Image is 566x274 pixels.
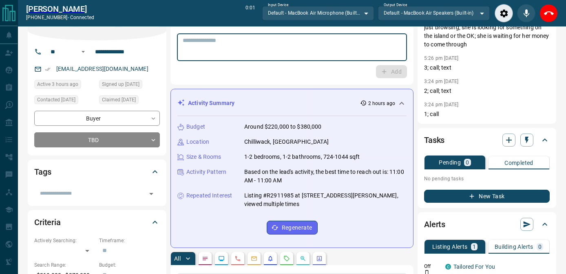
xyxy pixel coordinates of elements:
[504,160,533,166] p: Completed
[45,66,51,72] svg: Email Verified
[424,215,550,234] div: Alerts
[539,4,558,22] div: End Call
[78,47,88,57] button: Open
[432,244,468,250] p: Listing Alerts
[37,80,78,88] span: Active 3 hours ago
[424,23,550,49] p: just browsing; she is looking for something on the island or the OK; she is waiting for her money...
[424,134,444,147] h2: Tasks
[453,263,495,270] a: Tailored For You
[99,237,160,244] p: Timeframe:
[34,80,95,91] div: Fri Sep 12 2025
[384,2,407,8] label: Output Device
[186,138,209,146] p: Location
[244,168,407,185] p: Based on the lead's activity, the best time to reach out is: 11:00 AM - 11:00 AM
[466,160,469,165] p: 0
[439,160,461,165] p: Pending
[186,123,205,131] p: Budget
[218,255,225,262] svg: Lead Browsing Activity
[267,221,318,235] button: Regenerate
[244,123,322,131] p: Around $220,000 to $380,000
[99,95,160,107] div: Thu Jun 19 2025
[368,100,395,107] p: 2 hours ago
[283,255,290,262] svg: Requests
[245,4,255,22] p: 0:01
[244,191,407,208] p: Listing #R2911985 at [STREET_ADDRESS][PERSON_NAME], viewed multiple times
[56,66,148,72] a: [EMAIL_ADDRESS][DOMAIN_NAME]
[174,256,181,261] p: All
[244,138,329,146] p: Chilliwack, [GEOGRAPHIC_DATA]
[424,130,550,150] div: Tasks
[34,111,160,126] div: Buyer
[188,99,234,107] p: Activity Summary
[102,80,139,88] span: Signed up [DATE]
[186,153,221,161] p: Size & Rooms
[424,173,550,185] p: No pending tasks
[234,255,241,262] svg: Calls
[177,96,407,111] div: Activity Summary2 hours ago
[424,64,550,72] p: 3; call; text
[26,14,94,21] p: [PHONE_NUMBER] -
[186,191,232,200] p: Repeated Interest
[424,102,459,107] p: 3:24 pm [DATE]
[186,168,226,176] p: Activity Pattern
[34,95,95,107] div: Fri Jul 04 2025
[34,216,61,229] h2: Criteria
[70,15,94,20] span: connected
[495,244,533,250] p: Building Alerts
[268,2,289,8] label: Input Device
[99,261,160,269] p: Budget:
[445,264,451,270] div: condos.ca
[34,165,51,178] h2: Tags
[517,4,535,22] div: Mute
[316,255,323,262] svg: Agent Actions
[424,55,459,61] p: 5:26 pm [DATE]
[267,255,274,262] svg: Listing Alerts
[251,255,257,262] svg: Emails
[262,6,374,20] div: Default - MacBook Air Microphone (Built-in)
[26,4,94,14] a: [PERSON_NAME]
[424,190,550,203] button: New Task
[424,263,440,270] p: Off
[424,87,550,95] p: 2; call; text
[424,79,459,84] p: 3:24 pm [DATE]
[202,255,208,262] svg: Notes
[244,153,360,161] p: 1-2 bedrooms, 1-2 bathrooms, 724-1044 sqft
[37,96,75,104] span: Contacted [DATE]
[146,188,157,199] button: Open
[378,6,490,20] div: Default - MacBook Air Speakers (Built-in)
[495,4,513,22] div: Audio Settings
[473,244,476,250] p: 1
[34,237,95,244] p: Actively Searching:
[538,244,542,250] p: 0
[34,261,95,269] p: Search Range:
[424,218,445,231] h2: Alerts
[424,110,550,118] p: 1; call
[34,213,160,232] div: Criteria
[300,255,306,262] svg: Opportunities
[34,162,160,182] div: Tags
[102,96,136,104] span: Claimed [DATE]
[34,132,160,147] div: TBD
[99,80,160,91] div: Thu Jun 19 2025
